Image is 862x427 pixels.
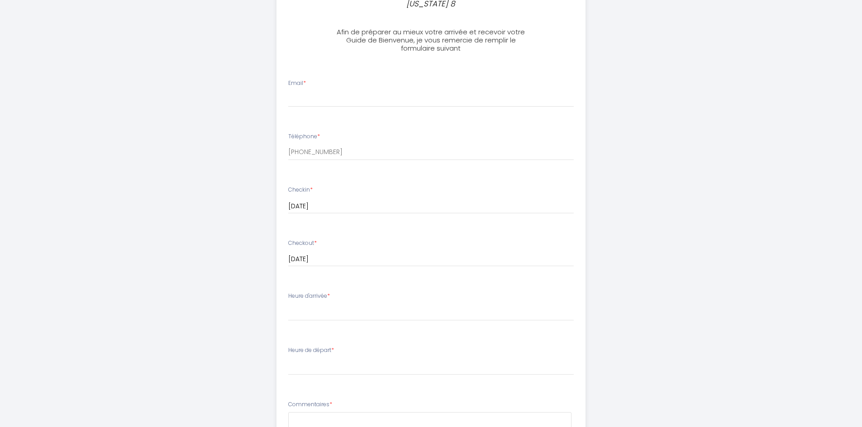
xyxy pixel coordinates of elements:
[288,239,317,248] label: Checkout
[288,346,334,355] label: Heure de départ
[288,400,332,409] label: Commentaires
[288,79,306,88] label: Email
[330,28,532,52] h3: Afin de préparer au mieux votre arrivée et recevoir votre Guide de Bienvenue, je vous remercie de...
[288,132,320,141] label: Téléphone
[288,186,313,194] label: Checkin
[288,292,330,300] label: Heure d'arrivée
